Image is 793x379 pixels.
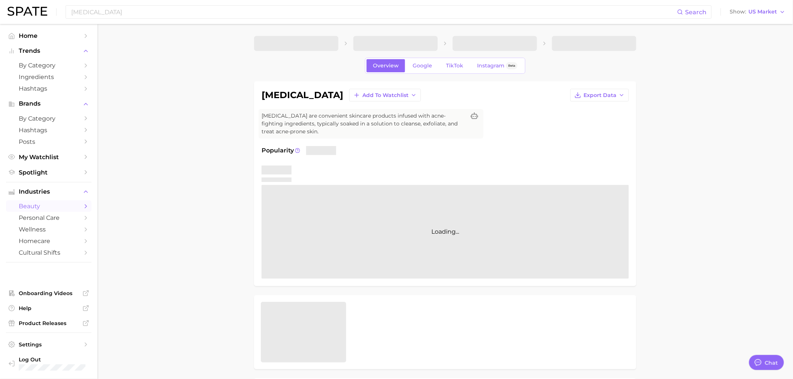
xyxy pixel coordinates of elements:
[446,63,463,69] span: TikTok
[19,154,79,161] span: My Watchlist
[6,71,91,83] a: Ingredients
[440,59,470,72] a: TikTok
[19,138,79,145] span: Posts
[19,32,79,39] span: Home
[19,226,79,233] span: wellness
[406,59,438,72] a: Google
[19,115,79,122] span: by Category
[19,100,79,107] span: Brands
[6,151,91,163] a: My Watchlist
[471,59,524,72] a: InstagramBeta
[367,59,405,72] a: Overview
[413,63,432,69] span: Google
[6,303,91,314] a: Help
[6,83,91,94] a: Hashtags
[362,92,408,98] span: Add to Watchlist
[749,10,777,14] span: US Market
[6,113,91,124] a: by Category
[6,247,91,258] a: cultural shifts
[19,85,79,92] span: Hashtags
[685,9,707,16] span: Search
[6,45,91,57] button: Trends
[349,89,421,101] button: Add to Watchlist
[6,224,91,235] a: wellness
[6,200,91,212] a: beauty
[373,63,399,69] span: Overview
[19,305,79,312] span: Help
[6,98,91,109] button: Brands
[262,112,465,136] span: [MEDICAL_DATA] are convenient skincare products infused with acne-fighting ingredients, typically...
[19,249,79,256] span: cultural shifts
[728,7,787,17] button: ShowUS Market
[584,92,616,98] span: Export Data
[19,356,97,363] span: Log Out
[6,339,91,350] a: Settings
[6,354,91,373] a: Log out. Currently logged in with e-mail danielle.gonzalez@loreal.com.
[730,10,747,14] span: Show
[6,124,91,136] a: Hashtags
[7,7,47,16] img: SPATE
[6,186,91,197] button: Industries
[6,167,91,178] a: Spotlight
[19,127,79,134] span: Hashtags
[19,188,79,195] span: Industries
[19,341,79,348] span: Settings
[19,237,79,245] span: homecare
[70,6,677,18] input: Search here for a brand, industry, or ingredient
[262,146,294,155] span: Popularity
[6,30,91,42] a: Home
[19,290,79,297] span: Onboarding Videos
[6,288,91,299] a: Onboarding Videos
[508,63,515,69] span: Beta
[19,73,79,81] span: Ingredients
[19,62,79,69] span: by Category
[19,48,79,54] span: Trends
[19,320,79,327] span: Product Releases
[19,203,79,210] span: beauty
[19,169,79,176] span: Spotlight
[6,212,91,224] a: personal care
[262,91,343,100] h1: [MEDICAL_DATA]
[570,89,629,101] button: Export Data
[262,185,629,279] div: Loading...
[19,214,79,221] span: personal care
[6,60,91,71] a: by Category
[6,136,91,148] a: Posts
[6,235,91,247] a: homecare
[477,63,504,69] span: Instagram
[6,318,91,329] a: Product Releases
